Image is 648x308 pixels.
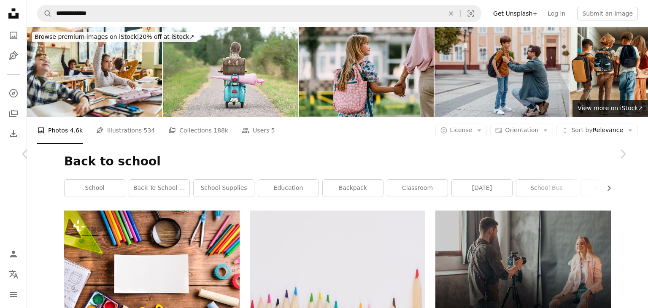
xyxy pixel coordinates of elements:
a: Browse premium images on iStock|20% off at iStock↗ [27,27,202,47]
span: 5 [271,126,275,135]
span: Relevance [571,126,623,135]
a: Users 5 [242,117,275,144]
button: License [435,124,487,137]
a: Illustrations 534 [96,117,155,144]
a: school supplies [194,180,254,197]
a: school [65,180,125,197]
span: View more on iStock ↗ [578,105,643,111]
a: Next [597,113,648,195]
button: Menu [5,286,22,303]
a: Illustrations [5,47,22,64]
a: classroom [387,180,448,197]
a: Get Unsplash+ [488,7,543,20]
span: 534 [144,126,155,135]
a: View more on iStock↗ [572,100,648,117]
a: education [258,180,319,197]
div: 20% off at iStock ↗ [32,32,197,42]
img: Mother Holding Daughter's Hand on First Day of School [299,27,434,117]
a: school bus [516,180,577,197]
button: Clear [442,5,460,22]
a: Log in [543,7,570,20]
a: Log in / Sign up [5,246,22,262]
h1: Back to school [64,154,611,169]
form: Find visuals sitewide [37,5,481,22]
a: back to school kids [129,180,189,197]
button: Search Unsplash [38,5,52,22]
a: colored pencil lined up on top of white surface [250,273,425,280]
span: Browse premium images on iStock | [35,33,139,40]
a: september [581,180,641,197]
span: 188k [213,126,228,135]
button: Orientation [490,124,553,137]
a: Desk with school supplies. Studio shot on wooden background. [64,265,240,273]
a: [DATE] [452,180,512,197]
button: Visual search [461,5,481,22]
img: first day at school, happy girl with scooter on the way to school [163,27,298,117]
button: Language [5,266,22,283]
a: Explore [5,85,22,102]
a: Collections [5,105,22,122]
button: Submit an image [577,7,638,20]
span: Orientation [505,127,538,133]
span: Sort by [571,127,592,133]
button: Sort byRelevance [556,124,638,137]
img: Happy schoolgirl and her friends raising hands on a class. [27,27,162,117]
a: Photos [5,27,22,44]
span: License [450,127,472,133]
a: Collections 188k [168,117,228,144]
img: School is the first step on the stairway to success [435,27,570,117]
a: backpack [323,180,383,197]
